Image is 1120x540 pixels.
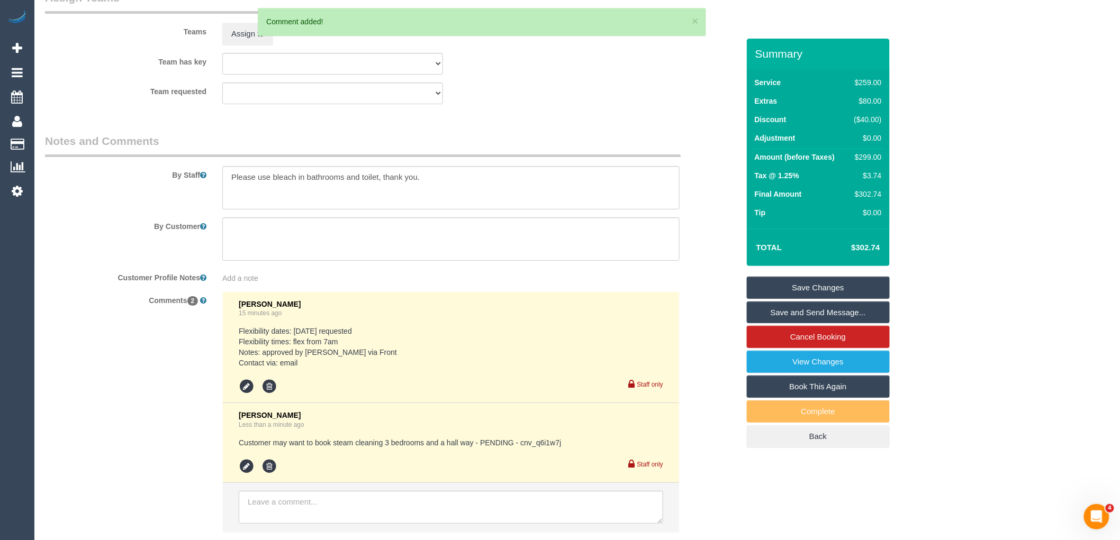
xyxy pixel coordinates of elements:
[637,381,663,388] small: Staff only
[1084,504,1109,529] iframe: Intercom live chat
[850,207,882,218] div: $0.00
[239,411,301,419] span: [PERSON_NAME]
[755,170,799,181] label: Tax @ 1.25%
[755,189,802,199] label: Final Amount
[850,152,882,162] div: $299.00
[850,189,882,199] div: $302.74
[266,16,697,27] div: Comment added!
[747,425,890,447] a: Back
[239,437,663,448] pre: Customer may want to book steam cleaning 3 bedrooms and a hall way - PENDING - cnv_q6i1w7j
[239,300,301,308] span: [PERSON_NAME]
[45,133,681,157] legend: Notes and Comments
[37,23,214,37] label: Teams
[747,326,890,348] a: Cancel Booking
[850,170,882,181] div: $3.74
[239,326,663,368] pre: Flexibility dates: [DATE] requested Flexibility times: flex from 7am Notes: approved by [PERSON_N...
[37,53,214,67] label: Team has key
[755,96,778,106] label: Extras
[239,421,304,428] a: Less than a minute ago
[37,217,214,232] label: By Customer
[819,243,880,252] h4: $302.74
[222,274,258,282] span: Add a note
[37,83,214,97] label: Team requested
[850,133,882,143] div: $0.00
[747,277,890,299] a: Save Changes
[222,23,273,45] button: Assign to
[850,114,882,125] div: ($40.00)
[755,207,766,218] label: Tip
[747,351,890,373] a: View Changes
[1106,504,1114,512] span: 4
[850,77,882,88] div: $259.00
[37,166,214,180] label: By Staff
[747,301,890,324] a: Save and Send Message...
[6,11,28,25] img: Automaid Logo
[755,114,787,125] label: Discount
[187,296,198,306] span: 2
[692,15,698,26] button: ×
[239,309,282,317] a: 15 minutes ago
[37,291,214,306] label: Comments
[755,48,884,60] h3: Summary
[755,133,796,143] label: Adjustment
[37,269,214,283] label: Customer Profile Notes
[755,152,835,162] label: Amount (before Taxes)
[747,376,890,398] a: Book This Again
[850,96,882,106] div: $80.00
[755,77,781,88] label: Service
[637,461,663,468] small: Staff only
[756,243,782,252] strong: Total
